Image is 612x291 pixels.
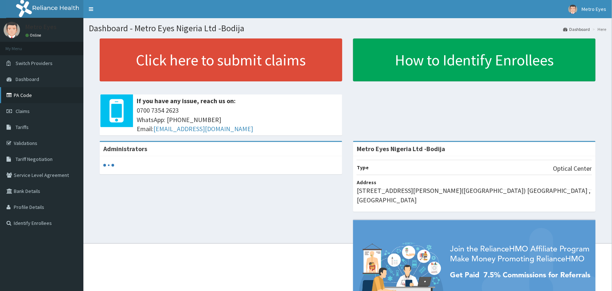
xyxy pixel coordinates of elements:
b: Address [357,179,376,186]
a: Dashboard [563,26,590,32]
li: Here [591,26,607,32]
b: If you have any issue, reach us on: [137,97,236,105]
p: [STREET_ADDRESS][PERSON_NAME]([GEOGRAPHIC_DATA]) [GEOGRAPHIC_DATA] , [GEOGRAPHIC_DATA] [357,186,592,205]
b: Administrators [103,145,147,153]
span: 0700 7354 2623 WhatsApp: [PHONE_NUMBER] Email: [137,106,339,134]
img: User Image [568,5,578,14]
strong: Metro Eyes Nigeria Ltd -Bodija [357,145,446,153]
a: How to Identify Enrollees [353,39,596,81]
span: Claims [16,108,30,114]
a: Click here to submit claims [100,39,342,81]
span: Switch Providers [16,60,53,66]
p: Metro Eyes [25,24,57,30]
b: Type [357,164,369,171]
span: Tariff Negotiation [16,156,53,162]
h1: Dashboard - Metro Eyes Nigeria Ltd -Bodija [89,24,607,33]
img: User Image [4,22,20,38]
span: Tariffs [16,124,29,130]
span: Metro Eyes [582,6,607,12]
span: Dashboard [16,76,39,82]
p: Optical Center [553,164,592,173]
a: [EMAIL_ADDRESS][DOMAIN_NAME] [153,125,253,133]
svg: audio-loading [103,160,114,171]
a: Online [25,33,43,38]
